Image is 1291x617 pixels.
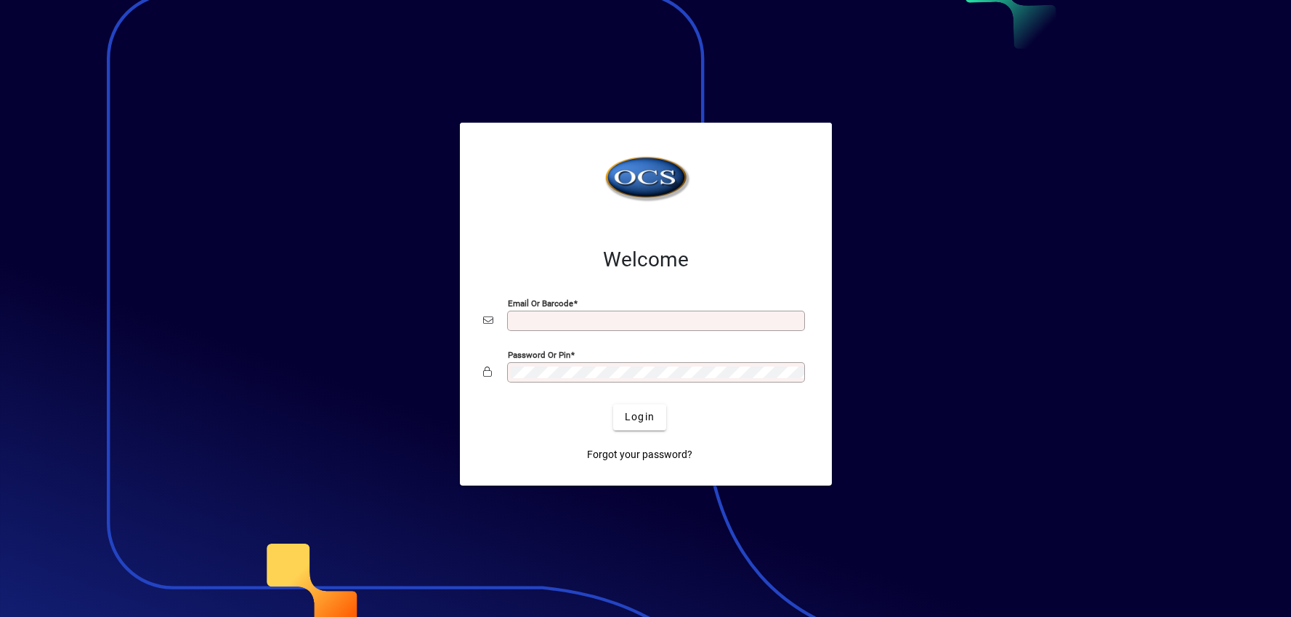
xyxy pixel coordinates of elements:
span: Login [625,409,655,425]
button: Login [613,404,666,430]
mat-label: Email or Barcode [508,298,573,308]
mat-label: Password or Pin [508,349,570,359]
h2: Welcome [483,248,809,272]
a: Forgot your password? [581,442,698,468]
span: Forgot your password? [587,447,692,462]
